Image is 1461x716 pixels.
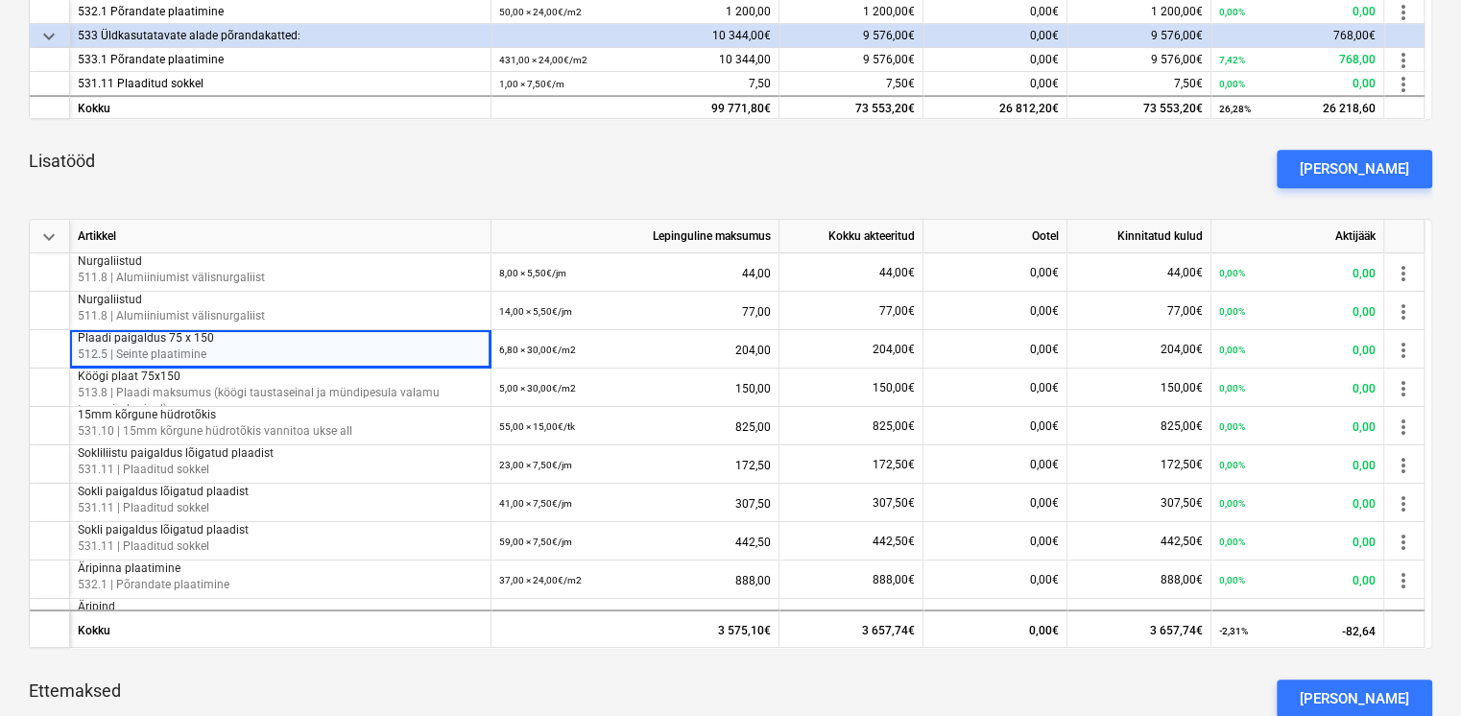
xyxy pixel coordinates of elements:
[78,48,483,72] div: 533.1 Põrandate plaatimine
[78,539,483,556] p: 531.11 | Plaaditud sokkel
[873,343,915,356] span: 204,00€
[1030,304,1059,318] span: 0,00€
[78,347,483,364] p: 512.5 | Seinte plaatimine
[1392,1,1415,24] span: more_vert
[78,445,483,462] p: Sokliliistu paigaldus lõigatud plaadist
[1219,345,1245,355] small: 0,00%
[1030,53,1059,66] span: 0,00€
[70,609,491,648] div: Kokku
[1030,496,1059,510] span: 0,00€
[70,94,491,118] div: Kokku
[78,501,483,517] p: 531.11 | Plaaditud sokkel
[499,79,564,89] small: 1,00 × 7,50€ / m
[873,573,915,586] span: 888,00€
[1392,531,1415,554] span: more_vert
[923,24,1067,48] div: 0,00€
[499,460,572,470] small: 23,00 × 7,50€ / jm
[1219,7,1245,17] small: 0,00%
[1161,381,1203,394] span: 150,00€
[499,306,572,317] small: 14,00 × 5,50€ / jm
[1030,343,1059,356] span: 0,00€
[923,609,1067,648] div: 0,00€
[78,386,483,418] p: 513.8 | Plaadi maksumus (köögi taustaseinal ja mündipesula valamu tagumisel seinal)
[779,24,923,48] div: 9 576,00€
[923,220,1067,253] div: Ootel
[1219,460,1245,470] small: 0,00%
[1161,496,1203,510] span: 307,50€
[779,220,923,253] div: Kokku akteeritud
[1219,407,1376,446] div: 0,00
[70,220,491,253] div: Artikkel
[499,407,771,446] div: 825,00
[1219,626,1248,636] small: -2,31%
[779,94,923,118] div: 73 553,20€
[1167,304,1203,318] span: 77,00€
[873,458,915,471] span: 172,50€
[491,220,779,253] div: Lepinguline maksumus
[78,253,483,270] p: Nurgaliistud
[923,94,1067,118] div: 26 812,20€
[1219,561,1376,600] div: 0,00
[1219,445,1376,485] div: 0,00
[1219,522,1376,561] div: 0,00
[1219,537,1245,547] small: 0,00%
[499,561,771,600] div: 888,00
[499,445,771,485] div: 172,50
[1030,77,1059,90] span: 0,00€
[873,419,915,433] span: 825,00€
[1392,300,1415,323] span: more_vert
[1067,94,1211,118] div: 73 553,20€
[78,24,483,48] div: 533 Üldkasutatavate alade põrandakatted:
[1030,381,1059,394] span: 0,00€
[873,535,915,548] span: 442,50€
[886,77,915,90] span: 7,50€
[491,94,779,118] div: 99 771,80€
[499,599,771,638] div: 432,00
[499,292,771,331] div: 77,00
[879,304,915,318] span: 77,00€
[1161,535,1203,548] span: 442,50€
[499,575,582,585] small: 37,00 × 24,00€ / m2
[499,268,566,278] small: 8,00 × 5,50€ / jm
[1392,608,1415,631] span: more_vert
[1161,573,1203,586] span: 888,00€
[1277,150,1432,188] button: [PERSON_NAME]
[1392,377,1415,400] span: more_vert
[499,55,587,65] small: 431,00 × 24,00€ / m2
[1300,156,1409,181] div: [PERSON_NAME]
[499,369,771,408] div: 150,00
[1219,306,1245,317] small: 0,00%
[1392,262,1415,285] span: more_vert
[1030,458,1059,471] span: 0,00€
[499,421,575,432] small: 55,00 × 15,00€ / tk
[78,522,483,538] p: Sokli paigaldus lõigatud plaadist
[1219,484,1376,523] div: 0,00
[1392,492,1415,515] span: more_vert
[78,309,483,325] p: 511.8 | Alumiiniumist välisnurgaliist
[879,266,915,279] span: 44,00€
[1219,369,1376,408] div: 0,00
[1219,72,1376,96] div: 0,00
[1211,24,1384,48] div: 768,00€
[1219,611,1376,651] div: -82,64
[1219,383,1245,394] small: 0,00%
[78,599,483,615] p: Äripind
[1392,569,1415,592] span: more_vert
[491,24,779,48] div: 10 344,00€
[499,48,771,72] div: 10 344,00
[499,253,771,293] div: 44,00
[29,150,95,173] p: Lisatööd
[1030,419,1059,433] span: 0,00€
[491,609,779,648] div: 3 575,10€
[1219,498,1245,509] small: 0,00%
[1219,292,1376,331] div: 0,00
[78,424,483,441] p: 531.10 | 15mm kõrgune hüdrotõkis vannitoa ukse all
[1030,5,1059,18] span: 0,00€
[78,271,483,287] p: 511.8 | Alumiiniumist välisnurgaliist
[1030,573,1059,586] span: 0,00€
[1219,330,1376,370] div: 0,00
[1219,55,1245,65] small: 7,42%
[78,72,483,96] div: 531.11 Plaaditud sokkel
[499,72,771,96] div: 7,50
[78,484,483,500] p: Sokli paigaldus lõigatud plaadist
